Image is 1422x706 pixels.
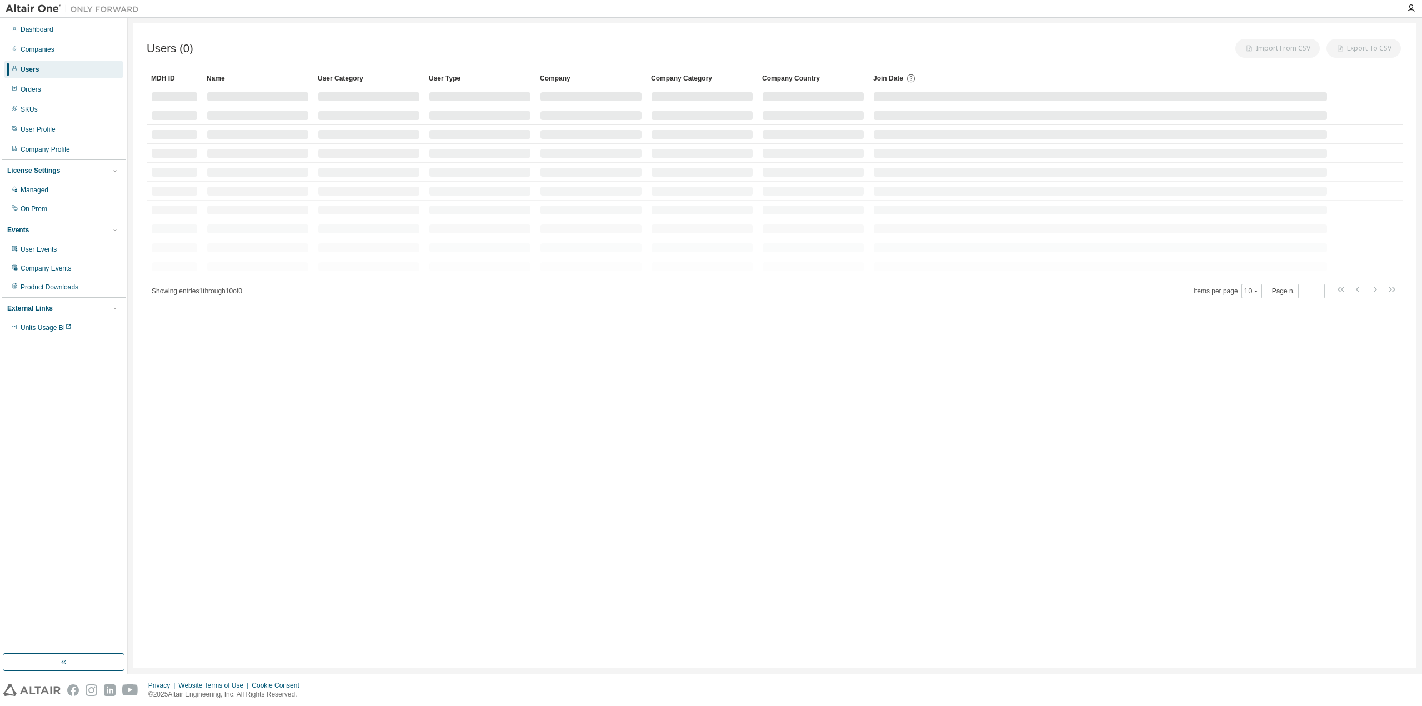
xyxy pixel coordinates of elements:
img: linkedin.svg [104,684,116,696]
div: Website Terms of Use [178,681,252,690]
div: Company Profile [21,145,70,154]
div: Orders [21,85,41,94]
span: Items per page [1194,284,1262,298]
div: MDH ID [151,69,198,87]
div: External Links [7,304,53,313]
div: Company Category [651,69,753,87]
div: Company [540,69,642,87]
img: facebook.svg [67,684,79,696]
img: instagram.svg [86,684,97,696]
img: youtube.svg [122,684,138,696]
p: © 2025 Altair Engineering, Inc. All Rights Reserved. [148,690,306,699]
div: License Settings [7,166,60,175]
span: Page n. [1272,284,1325,298]
img: Altair One [6,3,144,14]
div: Company Country [762,69,864,87]
div: Users [21,65,39,74]
div: User Profile [21,125,56,134]
div: Events [7,226,29,234]
div: User Type [429,69,531,87]
div: Company Events [21,264,71,273]
div: On Prem [21,204,47,213]
span: Join Date [873,74,903,82]
button: 10 [1244,287,1259,296]
button: Import From CSV [1235,39,1320,58]
span: Users (0) [147,42,193,55]
div: Product Downloads [21,283,78,292]
div: Dashboard [21,25,53,34]
div: SKUs [21,105,38,114]
div: User Events [21,245,57,254]
button: Export To CSV [1326,39,1401,58]
div: Privacy [148,681,178,690]
div: Companies [21,45,54,54]
img: altair_logo.svg [3,684,61,696]
div: User Category [318,69,420,87]
div: Cookie Consent [252,681,306,690]
span: Showing entries 1 through 10 of 0 [152,287,242,295]
svg: Date when the user was first added or directly signed up. If the user was deleted and later re-ad... [906,73,916,83]
span: Units Usage BI [21,324,72,332]
div: Name [207,69,309,87]
div: Managed [21,186,48,194]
